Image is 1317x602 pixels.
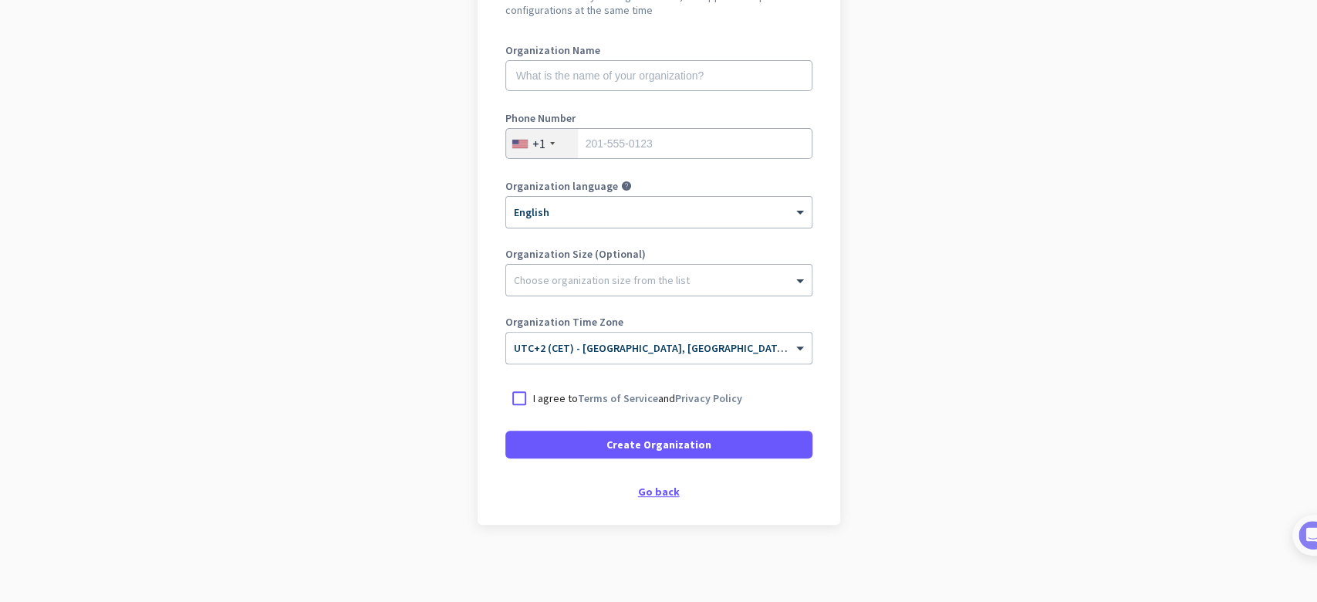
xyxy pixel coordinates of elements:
[505,486,812,497] div: Go back
[505,431,812,458] button: Create Organization
[532,136,545,151] div: +1
[505,45,812,56] label: Organization Name
[505,113,812,123] label: Phone Number
[533,391,742,406] p: I agree to and
[578,391,658,405] a: Terms of Service
[505,128,812,159] input: 201-555-0123
[505,60,812,91] input: What is the name of your organization?
[675,391,742,405] a: Privacy Policy
[505,249,812,259] label: Organization Size (Optional)
[505,181,618,191] label: Organization language
[606,437,711,452] span: Create Organization
[505,316,812,327] label: Organization Time Zone
[621,181,632,191] i: help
